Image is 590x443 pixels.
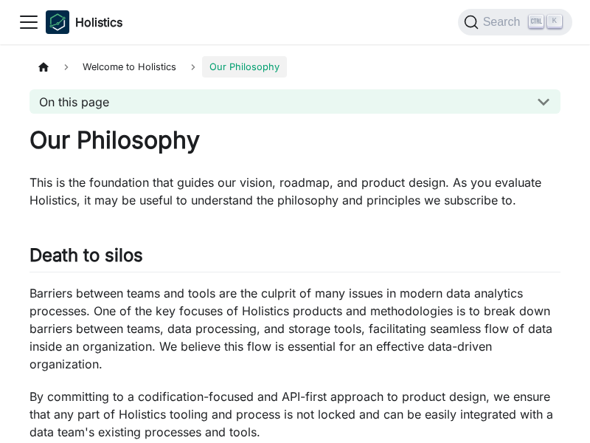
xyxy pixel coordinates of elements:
span: Search [479,16,530,29]
p: Barriers between teams and tools are the culprit of many issues in modern data analytics processe... [29,284,560,373]
a: Home page [29,56,58,78]
h2: Death to silos [29,244,560,272]
button: Search (Ctrl+K) [458,9,572,35]
nav: Breadcrumbs [29,56,560,78]
b: Holistics [75,13,122,31]
p: By committing to a codification-focused and API-first approach to product design, we ensure that ... [29,388,560,441]
a: HolisticsHolistics [46,10,122,34]
p: This is the foundation that guides our vision, roadmap, and product design. As you evaluate Holis... [29,174,560,209]
button: Toggle navigation bar [18,11,40,33]
button: On this page [29,89,560,114]
span: Welcome to Holistics [75,56,184,78]
img: Holistics [46,10,69,34]
kbd: K [547,15,562,28]
span: Our Philosophy [202,56,287,78]
h1: Our Philosophy [29,126,560,155]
